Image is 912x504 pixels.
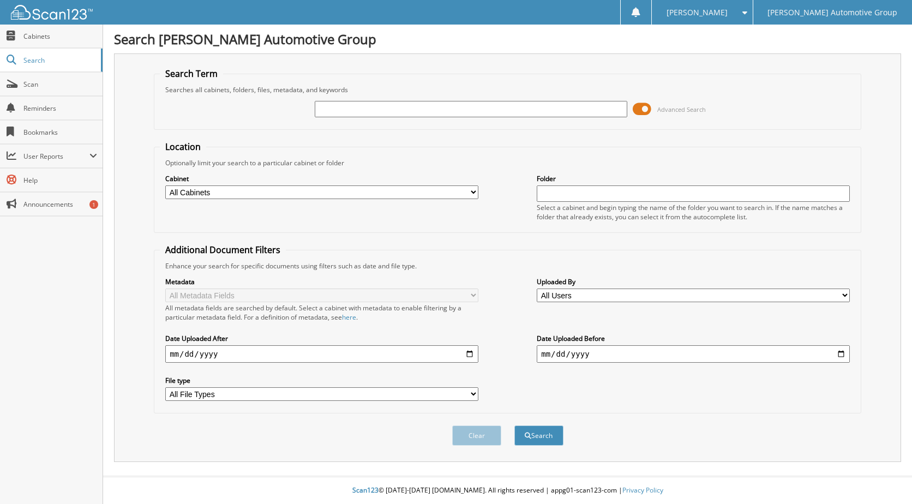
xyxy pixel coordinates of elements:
span: Reminders [23,104,97,113]
span: Bookmarks [23,128,97,137]
label: Cabinet [165,174,478,183]
span: [PERSON_NAME] Automotive Group [767,9,897,16]
span: Help [23,176,97,185]
button: Clear [452,425,501,446]
a: here [342,313,356,322]
span: Advanced Search [657,105,706,113]
input: end [537,345,850,363]
div: Searches all cabinets, folders, files, metadata, and keywords [160,85,855,94]
div: 1 [89,200,98,209]
label: Date Uploaded Before [537,334,850,343]
legend: Location [160,141,206,153]
span: Scan123 [352,485,379,495]
label: Metadata [165,277,478,286]
span: User Reports [23,152,89,161]
div: All metadata fields are searched by default. Select a cabinet with metadata to enable filtering b... [165,303,478,322]
a: Privacy Policy [622,485,663,495]
div: Optionally limit your search to a particular cabinet or folder [160,158,855,167]
span: Announcements [23,200,97,209]
label: File type [165,376,478,385]
span: Search [23,56,95,65]
legend: Additional Document Filters [160,244,286,256]
img: scan123-logo-white.svg [11,5,93,20]
label: Uploaded By [537,277,850,286]
legend: Search Term [160,68,223,80]
label: Date Uploaded After [165,334,478,343]
input: start [165,345,478,363]
div: © [DATE]-[DATE] [DOMAIN_NAME]. All rights reserved | appg01-scan123-com | [103,477,912,504]
span: [PERSON_NAME] [667,9,728,16]
div: Select a cabinet and begin typing the name of the folder you want to search in. If the name match... [537,203,850,221]
span: Scan [23,80,97,89]
span: Cabinets [23,32,97,41]
h1: Search [PERSON_NAME] Automotive Group [114,30,901,48]
button: Search [514,425,563,446]
label: Folder [537,174,850,183]
div: Enhance your search for specific documents using filters such as date and file type. [160,261,855,271]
